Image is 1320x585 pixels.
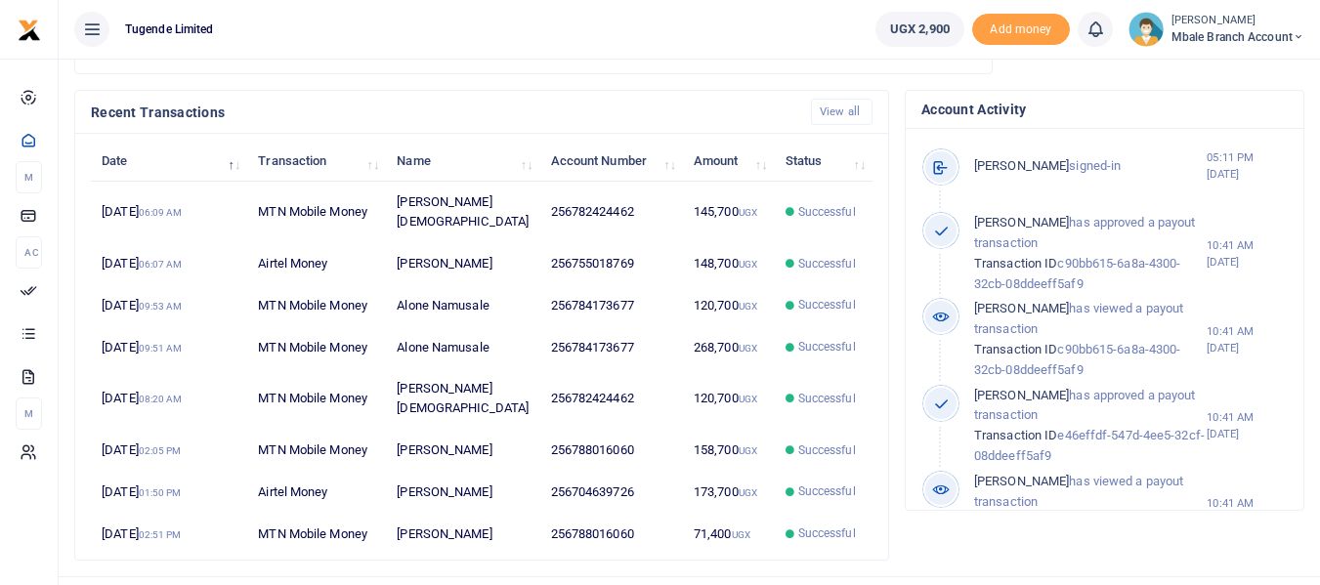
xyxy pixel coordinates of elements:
span: Successful [798,482,856,500]
small: [PERSON_NAME] [1171,13,1304,29]
th: Status: activate to sort column ascending [774,140,873,182]
td: 256784173677 [539,284,682,326]
p: signed-in [974,156,1207,177]
small: 05:11 PM [DATE] [1207,149,1288,183]
li: M [16,397,42,430]
small: 06:09 AM [139,207,183,218]
small: 10:41 AM [DATE] [1207,409,1288,442]
span: Successful [798,338,856,355]
a: View all [811,99,873,125]
span: Mbale Branch Account [1171,28,1304,46]
th: Amount: activate to sort column ascending [683,140,775,182]
td: 145,700 [683,182,775,242]
td: [DATE] [91,430,247,472]
span: Successful [798,255,856,272]
th: Name: activate to sort column ascending [386,140,539,182]
a: logo-small logo-large logo-large [18,21,41,36]
a: profile-user [PERSON_NAME] Mbale Branch Account [1128,12,1304,47]
small: UGX [739,301,757,312]
td: MTN Mobile Money [247,182,386,242]
span: Tugende Limited [117,21,222,38]
small: 10:41 AM [DATE] [1207,495,1288,528]
small: 01:50 PM [139,487,182,498]
td: [PERSON_NAME][DEMOGRAPHIC_DATA] [386,368,539,429]
img: profile-user [1128,12,1164,47]
small: 08:20 AM [139,394,183,404]
h4: Account Activity [921,99,1288,120]
td: [PERSON_NAME] [386,471,539,513]
p: has approved a payout transaction e46effdf-547d-4ee5-32cf-08ddeeff5af9 [974,386,1207,467]
li: Toup your wallet [972,14,1070,46]
small: UGX [739,445,757,456]
td: [DATE] [91,326,247,368]
th: Transaction: activate to sort column ascending [247,140,386,182]
span: Successful [798,390,856,407]
td: 256784173677 [539,326,682,368]
small: UGX [739,487,757,498]
small: UGX [739,343,757,354]
small: 02:51 PM [139,529,182,540]
td: [DATE] [91,182,247,242]
td: MTN Mobile Money [247,513,386,554]
th: Date: activate to sort column descending [91,140,247,182]
td: Alone Namusale [386,326,539,368]
td: [PERSON_NAME][DEMOGRAPHIC_DATA] [386,182,539,242]
small: 06:07 AM [139,259,183,270]
td: 173,700 [683,471,775,513]
td: 71,400 [683,513,775,554]
td: MTN Mobile Money [247,430,386,472]
td: 256704639726 [539,471,682,513]
th: Account Number: activate to sort column ascending [539,140,682,182]
span: [PERSON_NAME] [974,158,1069,173]
td: Airtel Money [247,243,386,285]
td: 120,700 [683,284,775,326]
td: [PERSON_NAME] [386,430,539,472]
span: [PERSON_NAME] [974,388,1069,402]
span: [PERSON_NAME] [974,474,1069,488]
td: [DATE] [91,471,247,513]
span: Transaction ID [974,342,1057,356]
span: UGX 2,900 [890,20,950,39]
td: MTN Mobile Money [247,326,386,368]
small: UGX [739,259,757,270]
td: [DATE] [91,368,247,429]
h4: Recent Transactions [91,102,795,123]
td: [DATE] [91,284,247,326]
span: [PERSON_NAME] [974,301,1069,315]
td: 268,700 [683,326,775,368]
span: Successful [798,296,856,313]
small: UGX [732,529,750,540]
span: Successful [798,441,856,459]
small: UGX [739,207,757,218]
td: 256782424462 [539,182,682,242]
small: UGX [739,394,757,404]
p: has viewed a payout transaction c90bb615-6a8a-4300-32cb-08ddeeff5af9 [974,299,1207,380]
img: logo-small [18,19,41,42]
span: Transaction ID [974,256,1057,271]
a: Add money [972,21,1070,35]
small: 10:41 AM [DATE] [1207,323,1288,356]
li: M [16,161,42,193]
td: 256788016060 [539,430,682,472]
td: MTN Mobile Money [247,284,386,326]
td: Alone Namusale [386,284,539,326]
td: Airtel Money [247,471,386,513]
td: 256788016060 [539,513,682,554]
a: UGX 2,900 [875,12,964,47]
td: 256755018769 [539,243,682,285]
td: 120,700 [683,368,775,429]
span: Add money [972,14,1070,46]
td: [DATE] [91,243,247,285]
small: 02:05 PM [139,445,182,456]
td: 148,700 [683,243,775,285]
li: Ac [16,236,42,269]
td: MTN Mobile Money [247,368,386,429]
td: [PERSON_NAME] [386,513,539,554]
td: 256782424462 [539,368,682,429]
span: Successful [798,524,856,542]
small: 09:51 AM [139,343,183,354]
td: [PERSON_NAME] [386,243,539,285]
td: 158,700 [683,430,775,472]
td: [DATE] [91,513,247,554]
small: 09:53 AM [139,301,183,312]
